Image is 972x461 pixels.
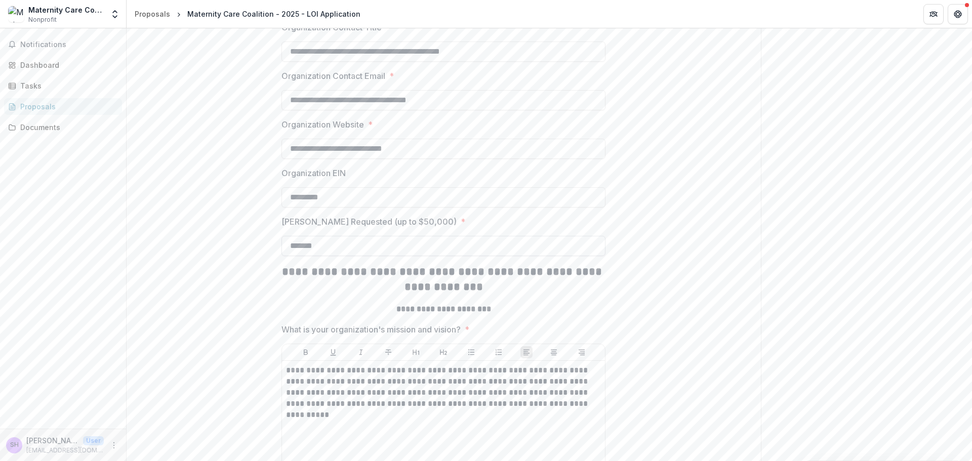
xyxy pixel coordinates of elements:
button: Align Left [520,346,533,358]
button: Align Right [576,346,588,358]
button: Italicize [355,346,367,358]
button: Heading 2 [437,346,450,358]
button: More [108,439,120,451]
button: Bold [300,346,312,358]
a: Proposals [131,7,174,21]
button: Heading 1 [410,346,422,358]
div: Maternity Care Coalition - 2025 - LOI Application [187,9,360,19]
div: Tasks [20,80,114,91]
p: Organization Website [281,118,364,131]
p: User [83,436,104,445]
button: Bullet List [465,346,477,358]
button: Ordered List [493,346,505,358]
p: [PERSON_NAME] Requested (up to $50,000) [281,216,457,228]
button: Partners [923,4,944,24]
a: Documents [4,119,122,136]
button: Get Help [948,4,968,24]
div: Proposals [135,9,170,19]
p: Organization Contact Email [281,70,385,82]
button: Strike [382,346,394,358]
p: What is your organization's mission and vision? [281,323,461,336]
a: Tasks [4,77,122,94]
div: Maternity Care Coalition [28,5,104,15]
div: Proposals [20,101,114,112]
div: Documents [20,122,114,133]
span: Notifications [20,40,118,49]
button: Align Center [548,346,560,358]
span: Nonprofit [28,15,57,24]
nav: breadcrumb [131,7,364,21]
div: Samantha Harclerode [10,442,19,448]
p: Organization EIN [281,167,346,179]
button: Notifications [4,36,122,53]
button: Underline [327,346,339,358]
button: Open entity switcher [108,4,122,24]
a: Dashboard [4,57,122,73]
p: [PERSON_NAME] [26,435,79,446]
a: Proposals [4,98,122,115]
img: Maternity Care Coalition [8,6,24,22]
div: Dashboard [20,60,114,70]
p: [EMAIL_ADDRESS][DOMAIN_NAME] [26,446,104,455]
